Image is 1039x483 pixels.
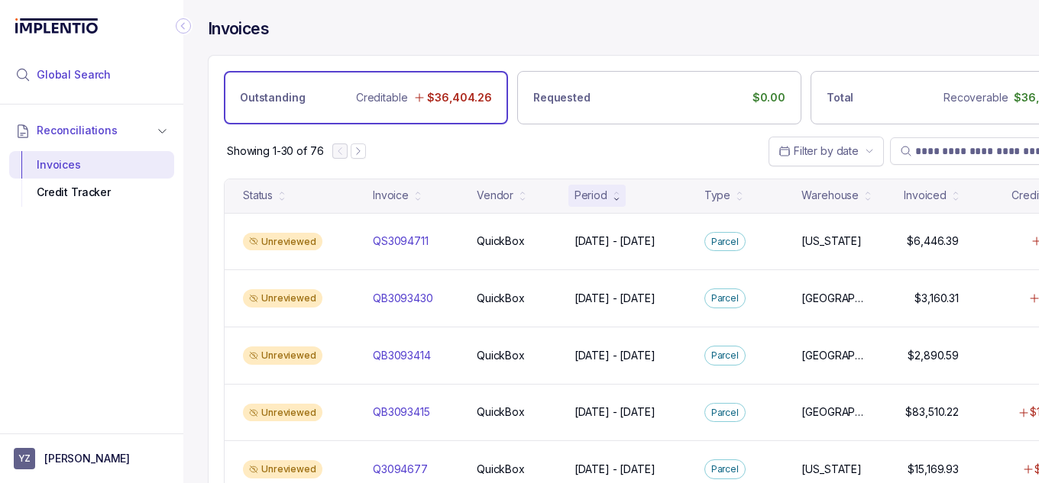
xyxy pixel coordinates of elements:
p: QB3093430 [373,291,433,306]
button: Reconciliations [9,114,174,147]
p: Parcel [711,405,739,420]
p: [DATE] - [DATE] [575,233,655,249]
div: Type [704,188,730,203]
p: Outstanding [240,90,305,105]
p: Parcel [711,462,739,477]
p: $3,160.31 [914,291,959,306]
p: QB3093414 [373,348,431,363]
search: Date Range Picker [778,143,859,159]
p: Recoverable [944,90,1008,105]
span: Reconciliations [37,123,118,138]
div: Unreviewed [243,404,322,422]
div: Period [575,188,607,203]
p: Requested [533,90,591,105]
button: User initials[PERSON_NAME] [14,448,170,469]
p: $83,510.22 [905,404,959,420]
p: $6,446.39 [907,233,959,249]
span: Global Search [37,67,111,82]
p: [DATE] - [DATE] [575,348,655,363]
p: Parcel [711,234,739,250]
div: Status [243,188,273,203]
button: Date Range Picker [769,137,884,166]
p: [DATE] - [DATE] [575,404,655,420]
span: Filter by date [794,144,859,157]
p: $15,169.93 [908,462,959,477]
div: Unreviewed [243,233,322,251]
p: $2,890.59 [908,348,959,363]
p: [GEOGRAPHIC_DATA] [801,291,869,306]
p: QuickBox [477,404,525,420]
p: QuickBox [477,348,525,363]
p: [GEOGRAPHIC_DATA] [801,348,869,363]
p: $0.00 [753,90,785,105]
p: Total [827,90,853,105]
p: Parcel [711,291,739,306]
div: Unreviewed [243,289,322,308]
p: Q3094677 [373,462,428,477]
p: [PERSON_NAME] [44,451,130,466]
h4: Invoices [208,18,269,40]
p: [DATE] - [DATE] [575,462,655,477]
p: [DATE] - [DATE] [575,291,655,306]
span: User initials [14,448,35,469]
p: Parcel [711,348,739,363]
p: QuickBox [477,462,525,477]
p: [US_STATE] [801,233,862,249]
p: $36,404.26 [427,90,492,105]
div: Invoice [373,188,409,203]
div: Invoices [21,151,162,179]
div: Invoiced [904,188,947,203]
p: [GEOGRAPHIC_DATA] [801,404,869,420]
p: QuickBox [477,233,525,249]
div: Unreviewed [243,346,322,365]
p: QS3094711 [373,233,429,249]
p: [US_STATE] [801,462,862,477]
div: Remaining page entries [227,143,323,159]
p: Showing 1-30 of 76 [227,143,323,159]
div: Collapse Icon [174,17,193,35]
div: Vendor [477,188,513,203]
button: Next Page [351,143,366,159]
div: Warehouse [801,188,859,203]
div: Reconciliations [9,148,174,210]
div: Unreviewed [243,460,322,478]
p: QuickBox [477,291,525,306]
p: Creditable [356,90,408,105]
p: QB3093415 [373,404,430,420]
div: Credit Tracker [21,179,162,206]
